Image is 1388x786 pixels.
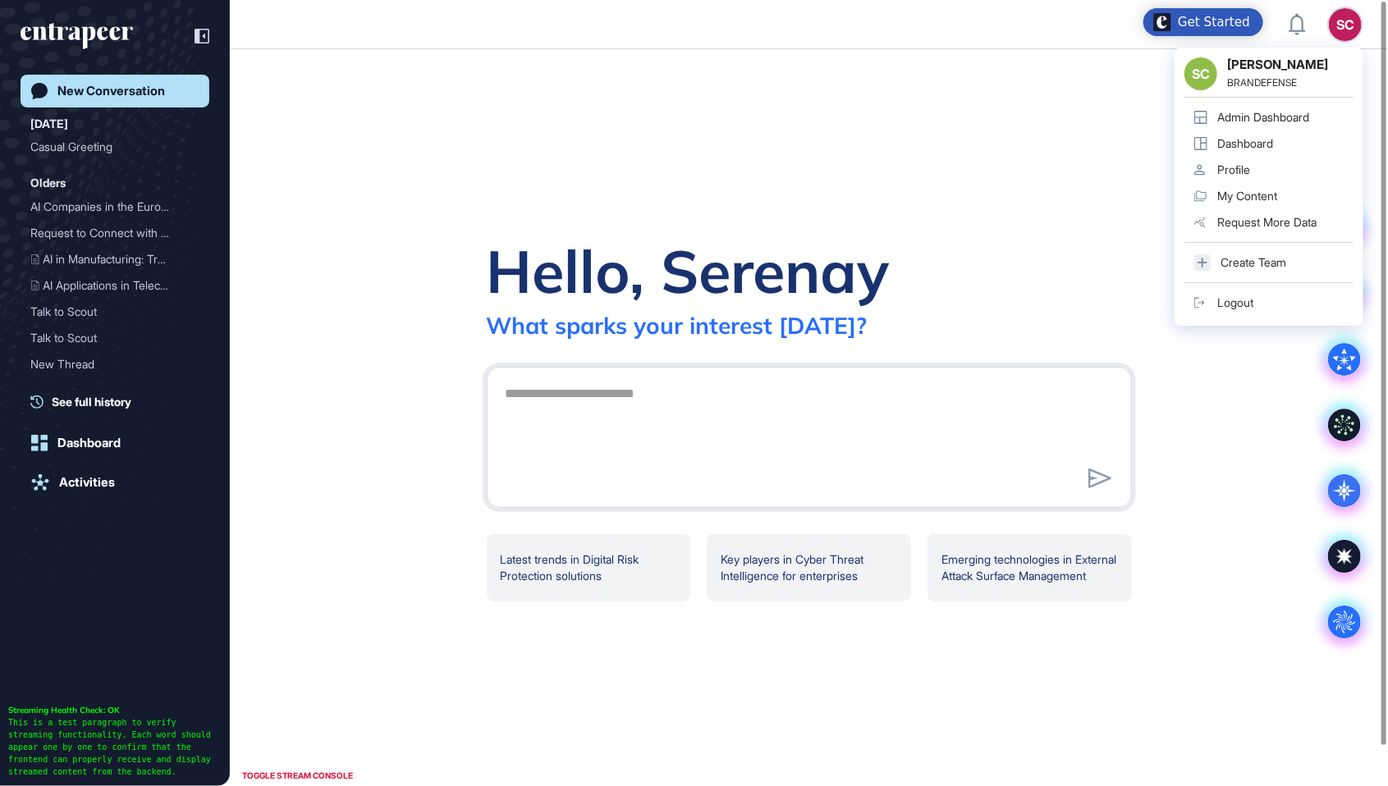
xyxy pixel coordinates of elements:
div: Hello, Serenay [487,234,890,308]
div: Talk to Scout [30,325,186,351]
div: [DATE] [30,114,68,134]
div: New Thread [30,351,199,377]
div: AI Applications in Teleco... [30,272,186,299]
div: AI Companies in the Europ... [30,194,186,220]
div: Talk to Scout [30,325,199,351]
div: Talk to Scout [30,299,199,325]
div: Casual Greeting [30,134,186,160]
a: New Conversation [21,75,209,107]
div: TOGGLE STREAM CONSOLE [238,765,357,786]
div: Key players in Cyber Threat Intelligence for enterprises [707,534,911,601]
div: Casual Greeting [30,134,199,160]
div: AI Applications in Telecommunications: A Comprehensive Scouting Report [30,272,199,299]
div: Talk to Scout [30,299,186,325]
div: Activities [59,475,115,490]
div: Open Get Started checklist [1143,8,1263,36]
div: New Thread [30,351,186,377]
div: AI Companies in the European Finance Industry [30,194,199,220]
img: launcher-image-alternative-text [1153,13,1171,31]
div: Request to Connect with T... [30,220,186,246]
div: Recent Use Cases of Gold ... [30,377,186,404]
div: Latest trends in Digital Risk Protection solutions [487,534,691,601]
div: Recent Use Cases of Gold in the Financial Landscape [30,377,199,404]
span: See full history [52,393,131,410]
div: AI in Manufacturing: Transforming Processes and Enhancing Efficiency [30,246,199,272]
a: See full history [30,393,209,410]
div: entrapeer-logo [21,23,133,49]
div: New Conversation [57,84,165,98]
a: Dashboard [21,427,209,459]
div: Dashboard [57,436,121,450]
div: What sparks your interest [DATE]? [487,311,868,340]
div: AI in Manufacturing: Tran... [30,246,186,272]
div: Olders [30,173,66,193]
a: Activities [21,466,209,499]
button: SC [1329,8,1362,41]
div: Get Started [1178,14,1250,30]
div: Request to Connect with Tracy [30,220,199,246]
div: Emerging technologies in External Attack Surface Management [928,534,1132,601]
